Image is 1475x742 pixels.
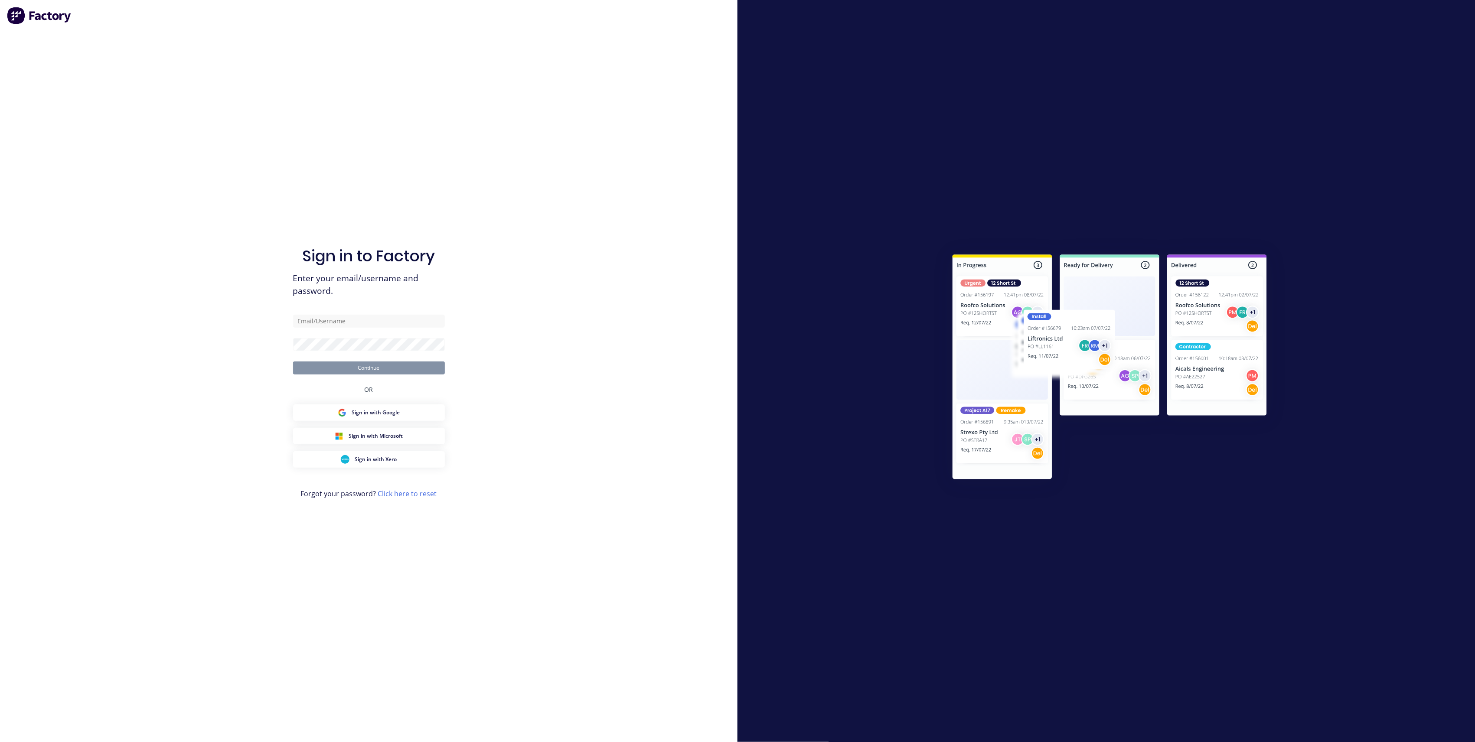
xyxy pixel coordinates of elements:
img: Factory [7,7,72,24]
img: Microsoft Sign in [335,432,343,440]
button: Microsoft Sign inSign in with Microsoft [293,428,445,444]
span: Forgot your password? [301,488,437,499]
img: Xero Sign in [341,455,349,464]
h1: Sign in to Factory [303,247,435,265]
span: Sign in with Google [352,409,400,417]
button: Google Sign inSign in with Google [293,404,445,421]
div: OR [365,374,373,404]
a: Click here to reset [378,489,437,498]
button: Continue [293,361,445,374]
span: Sign in with Xero [355,456,397,463]
input: Email/Username [293,315,445,328]
button: Xero Sign inSign in with Xero [293,451,445,468]
img: Sign in [933,237,1286,500]
img: Google Sign in [338,408,346,417]
span: Enter your email/username and password. [293,272,445,297]
span: Sign in with Microsoft [349,432,403,440]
